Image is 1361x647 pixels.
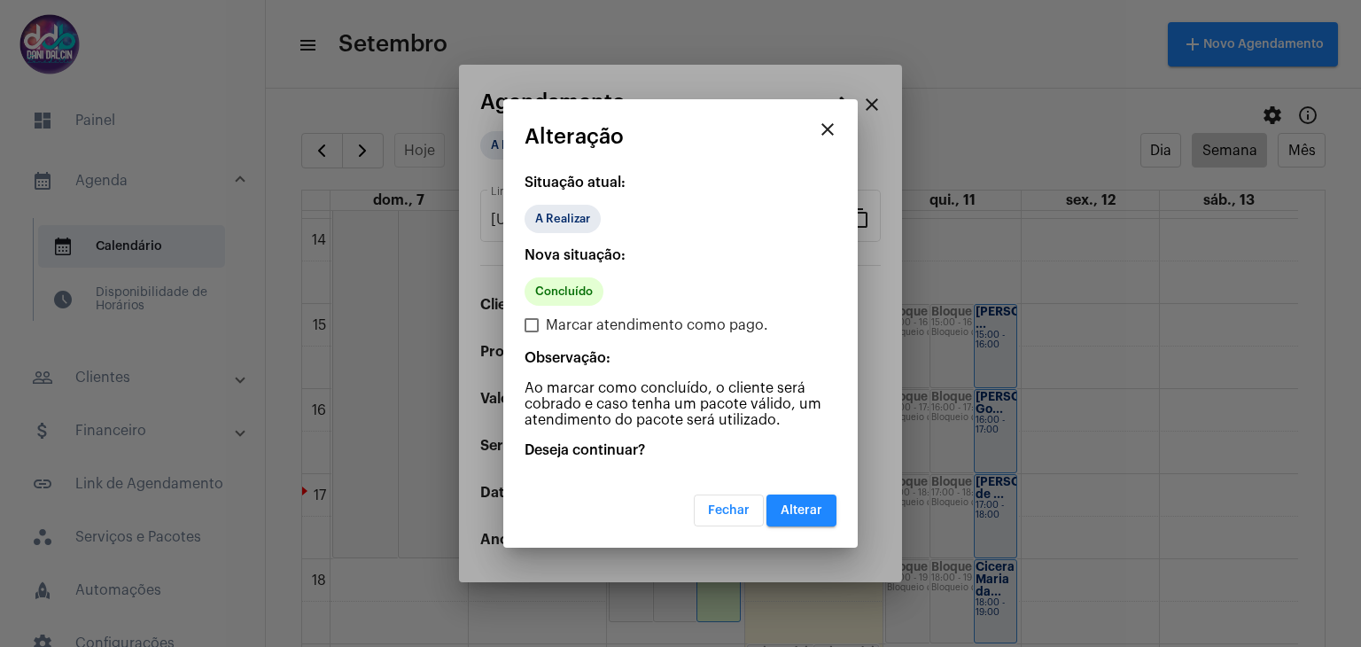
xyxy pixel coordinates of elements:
span: Marcar atendimento como pago. [546,315,768,336]
span: Alteração [525,125,624,148]
p: Observação: [525,350,836,366]
p: Situação atual: [525,175,836,191]
p: Nova situação: [525,247,836,263]
span: Fechar [708,504,750,517]
mat-chip: Concluído [525,277,603,306]
span: Alterar [781,504,822,517]
p: Deseja continuar? [525,442,836,458]
mat-icon: close [817,119,838,140]
p: Ao marcar como concluído, o cliente será cobrado e caso tenha um pacote válido, um atendimento do... [525,380,836,428]
mat-chip: A Realizar [525,205,601,233]
button: Alterar [766,495,836,526]
button: Fechar [694,495,764,526]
